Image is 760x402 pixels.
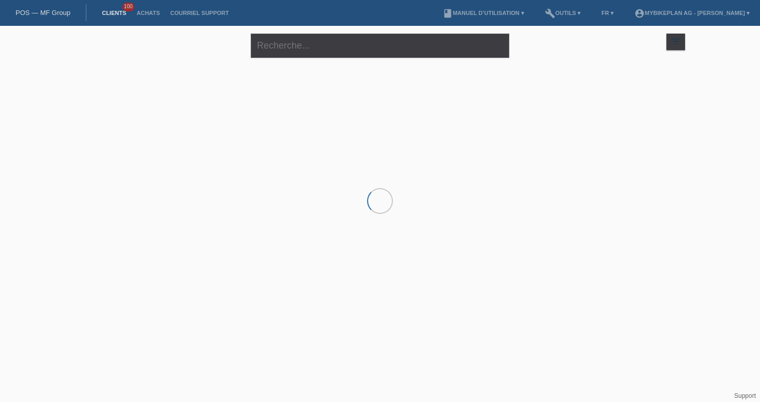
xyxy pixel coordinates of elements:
[131,10,165,16] a: Achats
[443,8,453,19] i: book
[629,10,755,16] a: account_circleMybikeplan AG - [PERSON_NAME] ▾
[16,9,70,17] a: POS — MF Group
[596,10,619,16] a: FR ▾
[437,10,529,16] a: bookManuel d’utilisation ▾
[540,10,586,16] a: buildOutils ▾
[165,10,234,16] a: Courriel Support
[634,8,645,19] i: account_circle
[251,34,509,58] input: Recherche...
[545,8,555,19] i: build
[123,3,135,11] span: 100
[734,392,756,399] a: Support
[97,10,131,16] a: Clients
[670,36,681,47] i: filter_list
